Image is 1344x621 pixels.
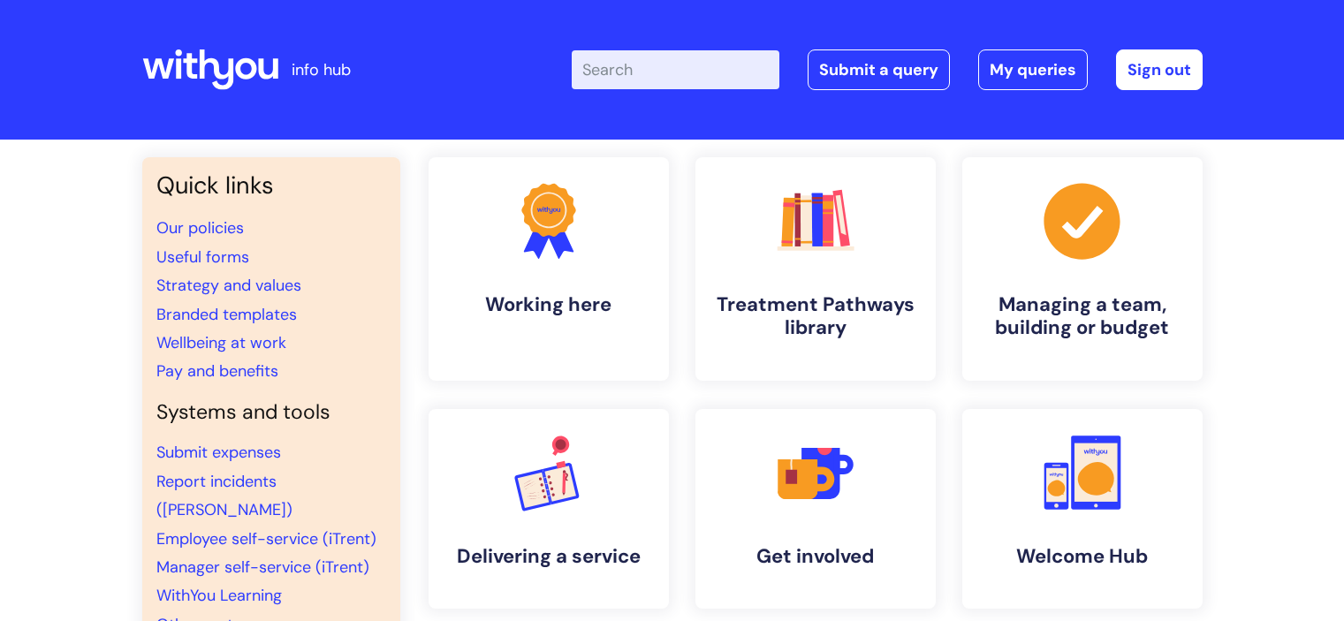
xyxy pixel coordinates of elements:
[156,585,282,606] a: WithYou Learning
[978,49,1088,90] a: My queries
[156,400,386,425] h4: Systems and tools
[156,528,376,549] a: Employee self-service (iTrent)
[429,409,669,609] a: Delivering a service
[156,171,386,200] h3: Quick links
[710,293,922,340] h4: Treatment Pathways library
[710,545,922,568] h4: Get involved
[695,409,936,609] a: Get involved
[443,545,655,568] h4: Delivering a service
[156,557,369,578] a: Manager self-service (iTrent)
[808,49,950,90] a: Submit a query
[156,304,297,325] a: Branded templates
[443,293,655,316] h4: Working here
[976,545,1188,568] h4: Welcome Hub
[156,246,249,268] a: Useful forms
[156,360,278,382] a: Pay and benefits
[156,332,286,353] a: Wellbeing at work
[572,49,1203,90] div: | -
[156,217,244,239] a: Our policies
[156,275,301,296] a: Strategy and values
[1116,49,1203,90] a: Sign out
[976,293,1188,340] h4: Managing a team, building or budget
[156,442,281,463] a: Submit expenses
[292,56,351,84] p: info hub
[572,50,779,89] input: Search
[429,157,669,381] a: Working here
[156,471,292,520] a: Report incidents ([PERSON_NAME])
[962,157,1203,381] a: Managing a team, building or budget
[695,157,936,381] a: Treatment Pathways library
[962,409,1203,609] a: Welcome Hub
